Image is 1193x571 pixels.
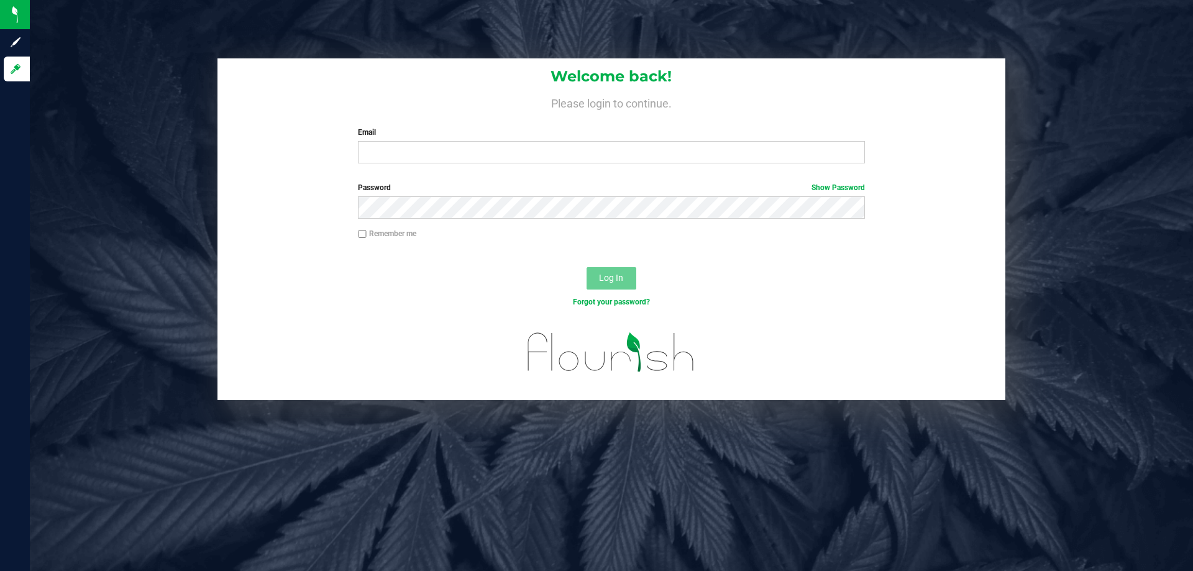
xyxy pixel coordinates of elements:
[217,94,1005,109] h4: Please login to continue.
[217,68,1005,85] h1: Welcome back!
[811,183,865,192] a: Show Password
[358,228,416,239] label: Remember me
[358,230,367,239] input: Remember me
[358,127,864,138] label: Email
[573,298,650,306] a: Forgot your password?
[513,321,710,384] img: flourish_logo.svg
[9,63,22,75] inline-svg: Log in
[599,273,623,283] span: Log In
[9,36,22,48] inline-svg: Sign up
[587,267,636,290] button: Log In
[358,183,391,192] span: Password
